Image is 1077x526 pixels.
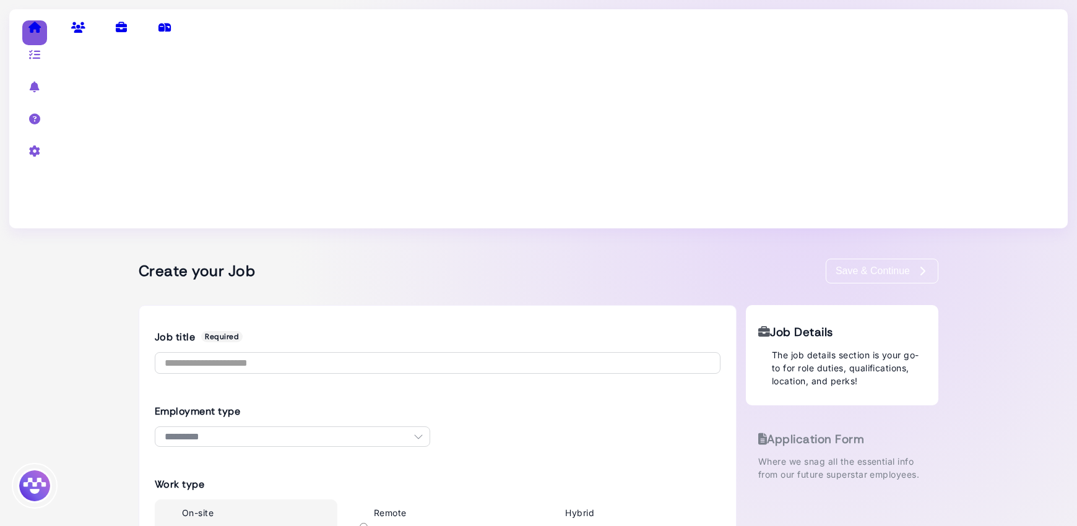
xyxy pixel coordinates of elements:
[758,433,926,446] h3: Application Form
[826,259,938,283] button: Save & Continue
[758,326,926,339] h3: Job Details
[201,331,243,342] span: Required
[836,265,928,278] div: Save & Continue
[155,478,720,490] h3: Work type
[772,348,926,387] p: The job details section is your go-to for role duties, qualifications, location, and perks!
[155,405,430,417] h3: Employment type
[17,468,52,503] img: Megan
[139,262,255,280] h2: Create your Job
[155,331,720,343] h3: Job title
[565,507,594,518] span: Hybrid
[182,507,214,518] span: On-site
[374,507,407,518] span: Remote
[758,455,926,481] p: Where we snag all the essential info from our future superstar employees.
